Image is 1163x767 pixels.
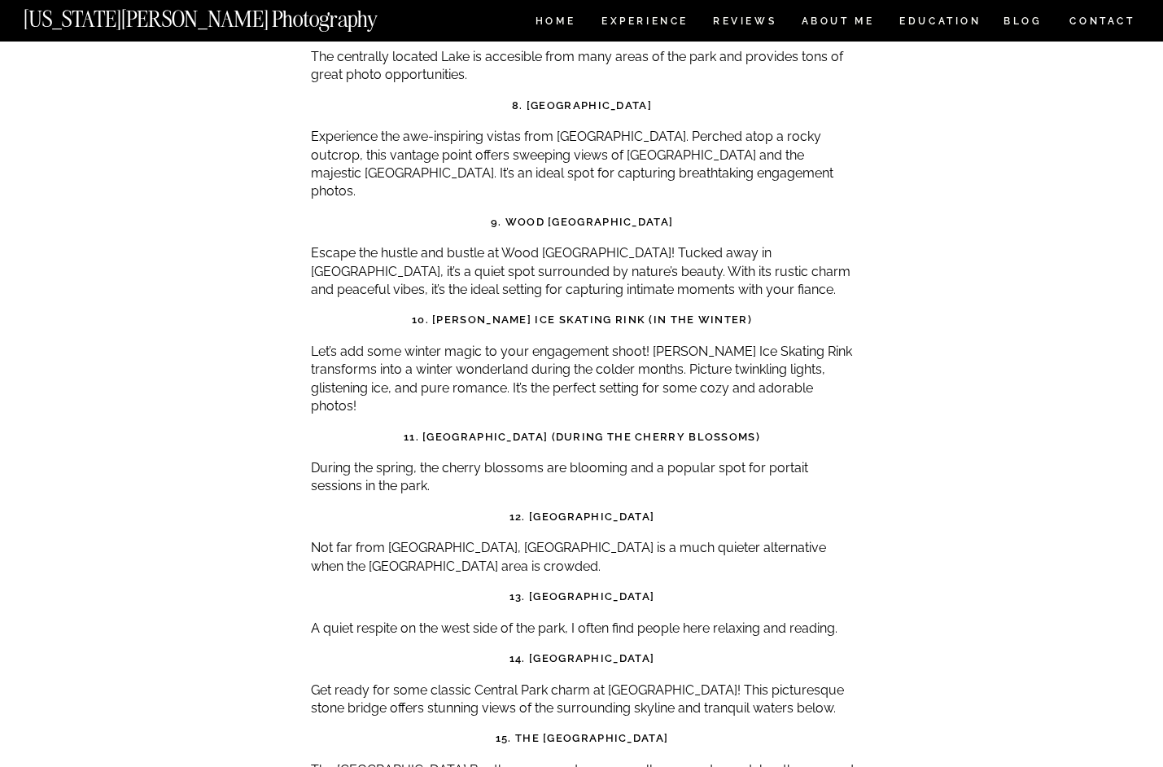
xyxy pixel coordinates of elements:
a: ABOUT ME [801,16,875,30]
strong: 12. [GEOGRAPHIC_DATA] [509,511,654,523]
strong: 8. [GEOGRAPHIC_DATA] [512,99,652,112]
strong: 15. The [GEOGRAPHIC_DATA] [496,732,669,744]
strong: 9. Wood [GEOGRAPHIC_DATA] [491,216,674,228]
strong: 13. [GEOGRAPHIC_DATA] [509,590,654,603]
p: Not far from [GEOGRAPHIC_DATA], [GEOGRAPHIC_DATA] is a much quieter alternative when the [GEOGRAP... [311,539,854,576]
strong: 14. [GEOGRAPHIC_DATA] [509,652,654,664]
a: CONTACT [1069,12,1136,30]
p: During the spring, the cherry blossoms are blooming and a popular spot for portait sessions in th... [311,459,854,496]
p: The centrally located Lake is accesible from many areas of the park and provides tons of great ph... [311,48,854,85]
a: REVIEWS [713,16,774,30]
a: [US_STATE][PERSON_NAME] Photography [24,8,432,22]
p: Get ready for some classic Central Park charm at [GEOGRAPHIC_DATA]! This picturesque stone bridge... [311,682,854,718]
p: Let’s add some winter magic to your engagement shoot! [PERSON_NAME] Ice Skating Rink transforms i... [311,343,854,416]
a: HOME [532,16,579,30]
strong: 10. [PERSON_NAME] Ice Skating Rink (in the winter) [412,313,752,326]
strong: 11. [GEOGRAPHIC_DATA] (during the cherry blossoms) [404,431,760,443]
p: Escape the hustle and bustle at Wood [GEOGRAPHIC_DATA]! Tucked away in [GEOGRAPHIC_DATA], it’s a ... [311,244,854,299]
strong: 7. The Lake [545,19,618,31]
p: A quiet respite on the west side of the park, I often find people here relaxing and reading. [311,620,854,638]
a: BLOG [1003,16,1043,30]
a: EDUCATION [898,16,983,30]
a: Experience [601,16,687,30]
p: Experience the awe-inspiring vistas from [GEOGRAPHIC_DATA]. Perched atop a rocky outcrop, this va... [311,128,854,201]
